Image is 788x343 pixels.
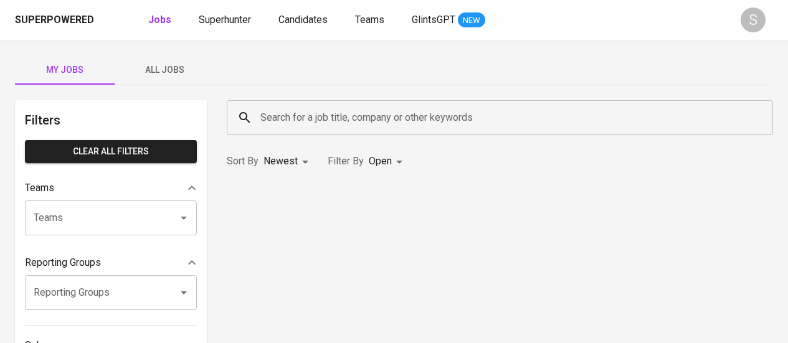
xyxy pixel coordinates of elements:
button: Open [175,284,192,301]
b: Jobs [148,14,171,26]
a: Candidates [278,12,330,28]
div: Teams [25,176,197,200]
p: Teams [25,181,54,195]
a: Teams [355,12,387,28]
span: My Jobs [22,62,107,78]
span: Clear All filters [35,144,187,159]
span: Teams [355,14,384,26]
p: Filter By [328,154,364,169]
a: GlintsGPT NEW [412,12,485,28]
a: Superpoweredapp logo [15,11,113,29]
span: Candidates [278,14,328,26]
span: Open [369,155,392,167]
p: Sort By [227,154,259,169]
div: Superpowered [15,13,94,27]
div: Open [369,150,407,173]
h6: Filters [25,110,197,130]
span: All Jobs [122,62,207,78]
a: Superhunter [199,12,254,28]
p: Reporting Groups [25,255,101,270]
div: S [741,7,766,32]
span: NEW [458,14,485,27]
p: Newest [263,154,298,169]
img: app logo [97,11,113,29]
span: Superhunter [199,14,251,26]
button: Clear All filters [25,140,197,163]
div: Newest [263,150,313,173]
button: Open [175,209,192,227]
div: Reporting Groups [25,250,197,275]
a: Jobs [148,12,174,28]
span: GlintsGPT [412,14,455,26]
